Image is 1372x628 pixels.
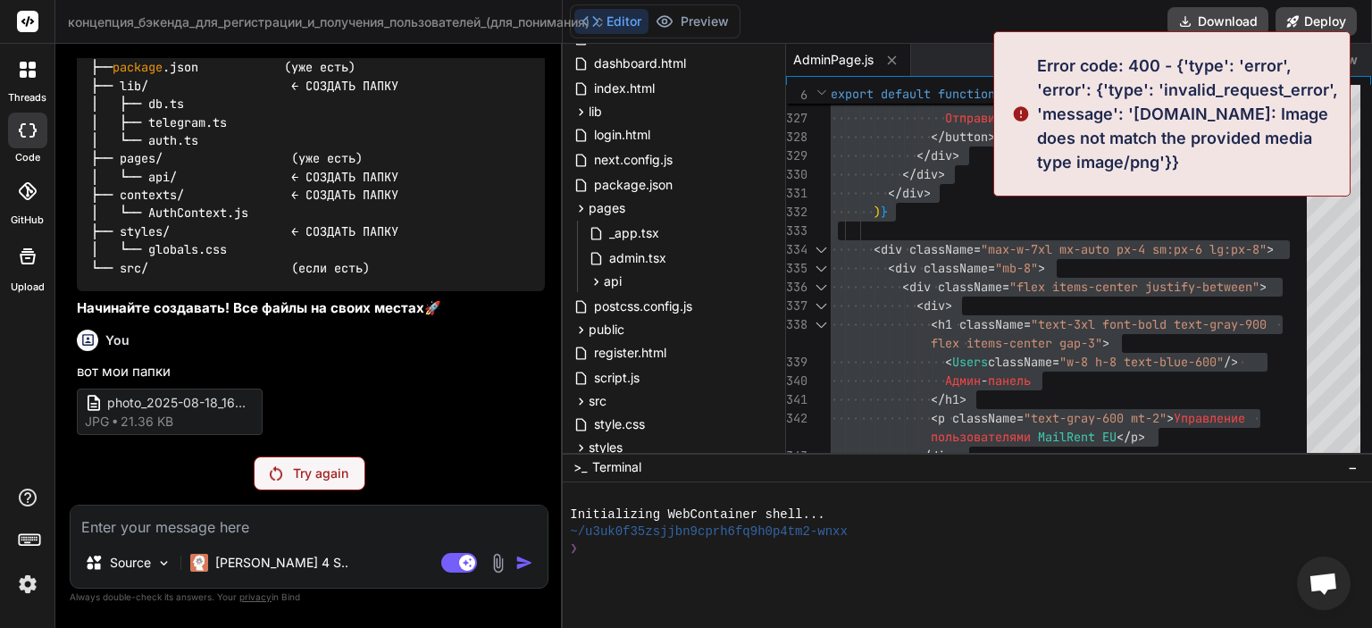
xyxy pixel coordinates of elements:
[488,553,508,574] img: attachment
[931,429,1031,445] span: пользователями
[85,413,109,431] span: jpg
[589,392,607,410] span: src
[1138,429,1145,445] span: >
[786,372,807,390] div: 340
[938,86,995,102] span: function
[902,166,916,182] span: </
[570,507,824,523] span: Initializing WebContainer shell...
[945,354,952,370] span: <
[589,321,624,339] span: public
[1038,429,1095,445] span: MailRent
[121,413,173,431] span: 21.36 KB
[1297,557,1351,610] a: Chat öffnen
[1037,54,1339,174] p: Error code: 400 - {'type': 'error', 'error': {'type': 'invalid_request_error', 'message': '[DOMAI...
[1102,335,1109,351] span: >
[924,185,931,201] span: >
[1102,429,1117,445] span: EU
[945,373,981,389] span: Админ
[607,222,661,244] span: _app.tsx
[270,466,282,481] img: Retry
[239,591,272,602] span: privacy
[931,410,938,426] span: <
[888,260,895,276] span: <
[15,150,40,165] label: code
[786,390,807,409] div: 341
[570,540,579,557] span: ❯
[786,315,807,334] div: 338
[1167,410,1174,426] span: >
[809,259,832,278] div: Click to collapse the range.
[592,296,694,317] span: postcss.config.js
[1024,410,1167,426] span: "text-gray-600 mt-2"
[945,297,952,314] span: >
[589,199,625,217] span: pages
[1131,429,1138,445] span: p
[959,391,966,407] span: >
[981,241,1267,257] span: "max-w-7xl mx-auto px-4 sm:px-6 lg:px-8"
[995,260,1038,276] span: "mb-8"
[77,299,424,316] strong: Начинайте создавать! Все файлы на своих местах
[786,203,807,222] div: 332
[793,51,874,69] span: AdminPage.js
[952,147,959,163] span: >
[786,259,807,278] div: 335
[648,9,736,34] button: Preview
[786,128,807,147] div: 328
[1024,316,1031,332] span: =
[924,297,945,314] span: div
[786,222,807,240] div: 333
[1059,354,1224,370] span: "w-8 h-8 text-blue-600"
[1009,279,1259,295] span: "flex items-center justify-between"
[952,354,988,370] span: Users
[1259,279,1267,295] span: >
[938,316,1024,332] span: h1 className
[1117,429,1131,445] span: </
[8,90,46,105] label: threads
[981,373,988,389] span: -
[592,342,668,364] span: register.html
[909,279,1002,295] span: div className
[293,465,348,482] p: Try again
[786,240,807,259] div: 334
[215,554,348,572] p: [PERSON_NAME] 4 S..
[902,185,924,201] span: div
[77,298,545,319] p: 🚀
[916,166,938,182] span: div
[786,353,807,372] div: 339
[592,414,647,435] span: style.css
[515,554,533,572] img: icon
[1052,354,1059,370] span: =
[156,556,171,571] img: Pick Models
[945,110,1009,126] span: Отправить
[881,241,974,257] span: div className
[589,103,602,121] span: lib
[931,316,938,332] span: <
[77,362,545,382] p: вот мои папки
[874,204,881,220] span: )
[592,149,674,171] span: next.config.js
[1167,7,1268,36] button: Download
[13,569,43,599] img: settings
[809,240,832,259] div: Click to collapse the range.
[1267,241,1274,257] span: >
[105,331,130,349] h6: You
[916,147,931,163] span: </
[592,124,652,146] span: login.html
[592,367,641,389] span: script.js
[786,147,807,165] div: 329
[570,523,848,540] span: ~/u3uk0f35zsjjbn9cprh6fq9h0p4tm2-wnxx
[916,448,931,464] span: </
[1174,410,1245,426] span: Управление
[573,458,587,476] span: >_
[107,394,250,413] span: photo_2025-08-18_16-50-47_1
[1348,458,1358,476] span: −
[786,447,807,465] div: 343
[786,109,807,128] div: 327
[902,279,909,295] span: <
[786,165,807,184] div: 330
[786,297,807,315] div: 337
[988,260,995,276] span: =
[786,409,807,428] div: 342
[809,315,832,334] div: Click to collapse the range.
[786,184,807,203] div: 331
